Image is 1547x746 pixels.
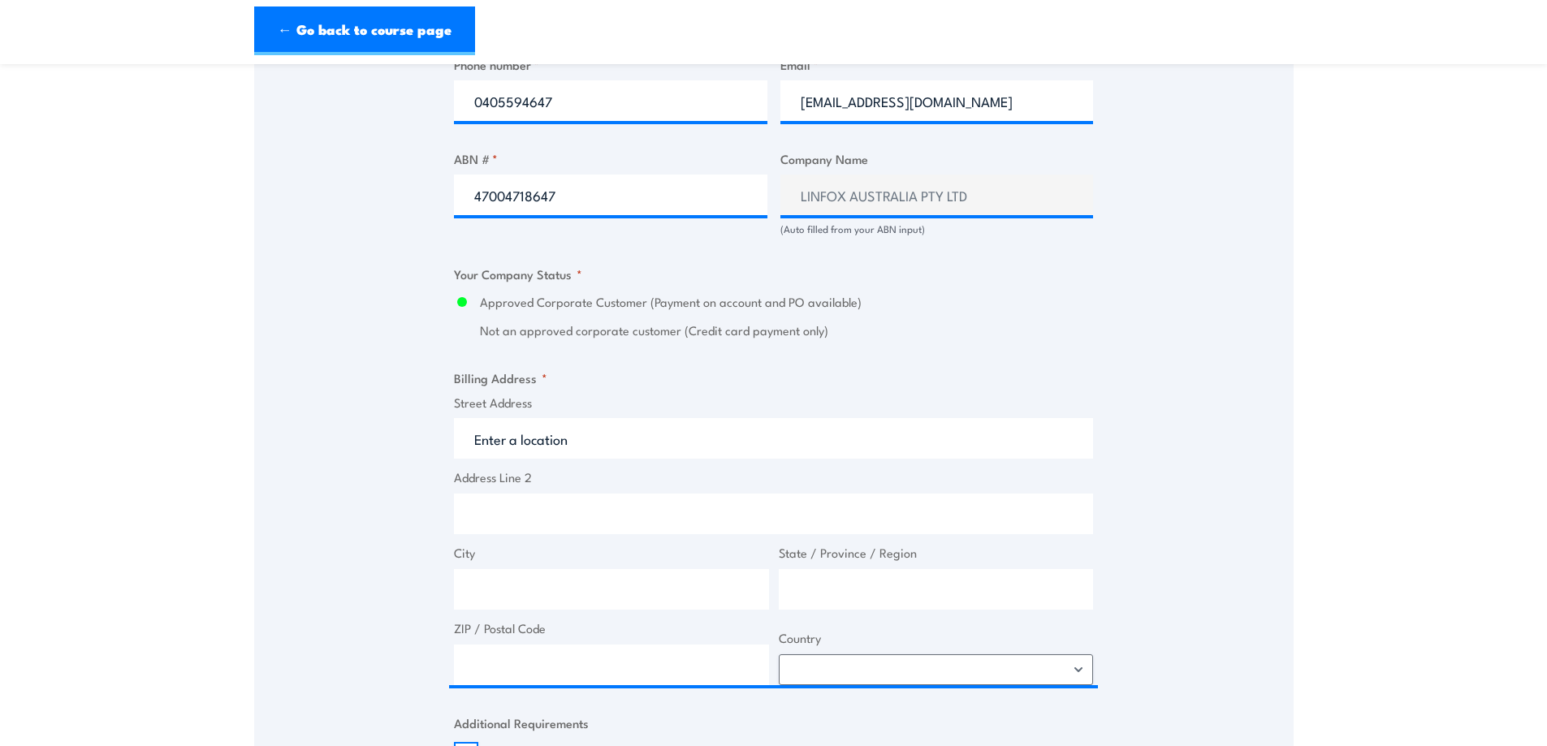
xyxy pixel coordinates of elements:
[480,321,1093,340] label: Not an approved corporate customer (Credit card payment only)
[480,293,1093,312] label: Approved Corporate Customer (Payment on account and PO available)
[454,55,767,74] label: Phone number
[454,369,547,387] legend: Billing Address
[454,714,589,732] legend: Additional Requirements
[454,619,769,638] label: ZIP / Postal Code
[779,544,1094,563] label: State / Province / Region
[454,418,1093,459] input: Enter a location
[454,394,1093,412] label: Street Address
[454,468,1093,487] label: Address Line 2
[454,149,767,168] label: ABN #
[779,629,1094,648] label: Country
[454,544,769,563] label: City
[254,6,475,55] a: ← Go back to course page
[780,222,1094,237] div: (Auto filled from your ABN input)
[454,265,582,283] legend: Your Company Status
[780,55,1094,74] label: Email
[780,149,1094,168] label: Company Name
